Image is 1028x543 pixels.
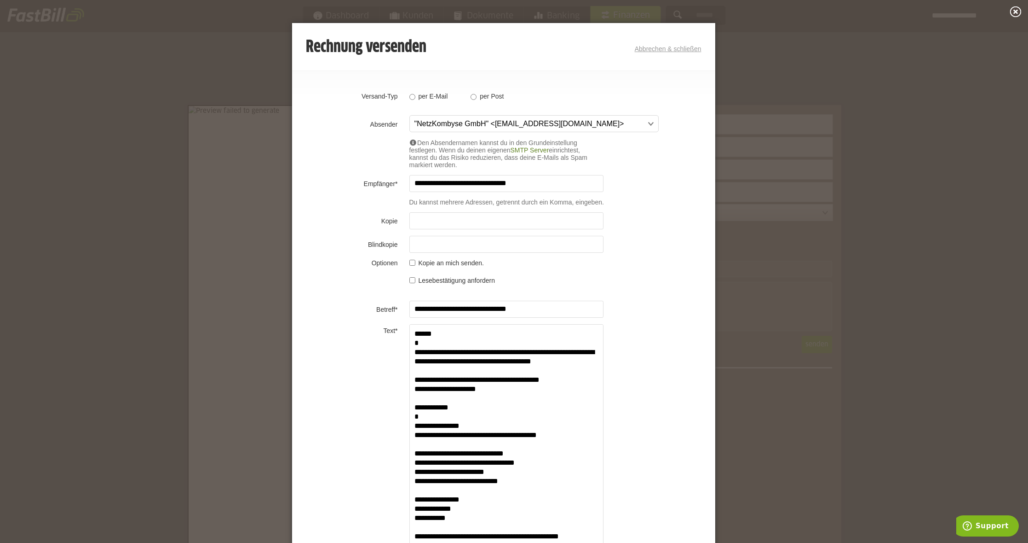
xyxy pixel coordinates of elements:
[409,139,593,169] div: Den Absendernamen kannst du in den Grundeinstellung festlegen. Wenn du deinen eigenen einrichtest...
[292,112,407,136] th: Absender
[292,256,407,274] th: Optionen
[480,93,504,100] label: per Post
[419,259,484,267] span: Kopie an mich senden.
[292,298,407,321] th: Betreff*
[419,277,495,284] span: Lesebestätigung anfordern
[511,146,549,154] a: SMTP Server
[292,233,407,256] th: Blindkopie
[409,199,604,206] span: Du kannst mehrere Adressen, getrennt durch ein Komma, eingeben.
[292,209,407,233] th: Kopie
[292,172,407,195] th: Empfänger*
[419,93,448,100] label: per E-Mail
[635,45,701,53] a: Abbrechen & schließen
[292,89,407,108] th: Versand-Typ
[306,38,426,57] h3: Rechnung versenden
[956,515,1019,538] iframe: Öffnet ein Widget, in dem Sie weitere Informationen finden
